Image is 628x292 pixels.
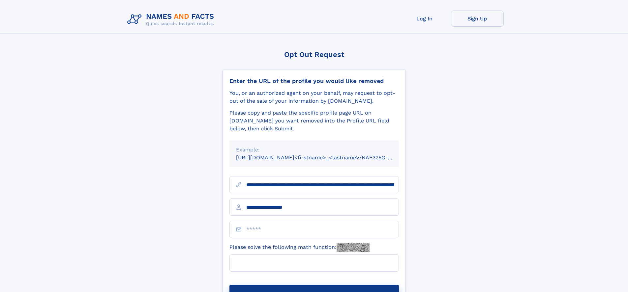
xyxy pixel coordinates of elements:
[229,243,370,252] label: Please solve the following math function:
[236,146,392,154] div: Example:
[125,11,220,28] img: Logo Names and Facts
[229,89,399,105] div: You, or an authorized agent on your behalf, may request to opt-out of the sale of your informatio...
[451,11,504,27] a: Sign Up
[398,11,451,27] a: Log In
[223,50,406,59] div: Opt Out Request
[229,109,399,133] div: Please copy and paste the specific profile page URL on [DOMAIN_NAME] you want removed into the Pr...
[229,77,399,85] div: Enter the URL of the profile you would like removed
[236,154,411,161] small: [URL][DOMAIN_NAME]<firstname>_<lastname>/NAF325G-xxxxxxxx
